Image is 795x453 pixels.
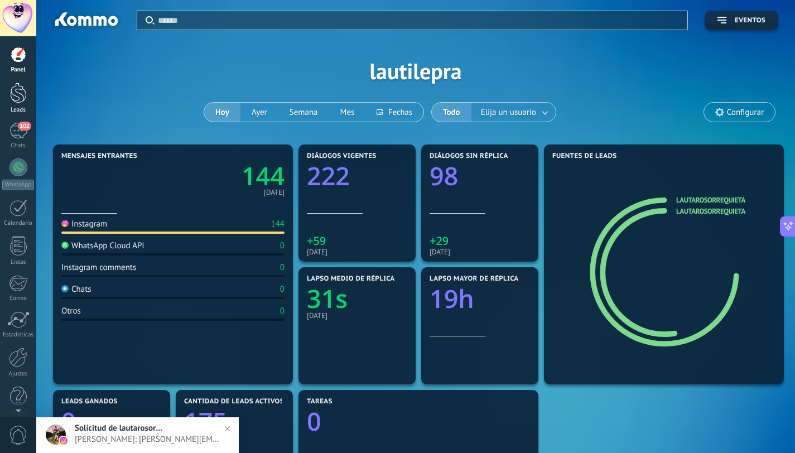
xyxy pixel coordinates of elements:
div: Otros [61,306,81,316]
text: 0 [307,404,321,438]
div: Chats [2,142,35,150]
button: Ayer [240,103,278,122]
span: Mensajes entrantes [61,152,137,160]
span: Lapso mayor de réplica [430,275,518,283]
img: Chats [61,285,69,292]
a: Solicitud de lautarosorrequieta[PERSON_NAME]: [PERSON_NAME][EMAIL_ADDRESS][DOMAIN_NAME] [36,417,239,453]
button: Eventos [705,11,778,30]
div: Ajustes [2,370,35,378]
text: 31s [307,282,348,316]
div: 144 [271,219,285,229]
button: Mes [329,103,366,122]
span: Eventos [735,17,765,25]
text: 222 [307,159,350,193]
div: 0 [280,284,285,295]
a: 0 [307,404,530,438]
span: Elija un usuario [479,105,538,120]
text: 19h [430,282,474,316]
div: [DATE] [430,248,530,256]
button: Todo [432,103,471,122]
div: Listas [2,259,35,266]
span: Tareas [307,398,333,406]
a: 19h [430,282,530,316]
text: 98 [430,159,458,193]
button: Hoy [204,103,240,122]
span: Diálogos vigentes [307,152,377,160]
div: Correo [2,295,35,302]
div: Instagram comments [61,262,136,273]
div: Panel [2,66,35,74]
span: Fuentes de leads [552,152,617,160]
div: 0 [280,262,285,273]
div: [DATE] [307,311,407,320]
span: 102 [18,122,31,131]
span: Lapso medio de réplica [307,275,395,283]
a: lautarosorrequieta [676,195,745,205]
button: Fechas [365,103,423,122]
div: Estadísticas [2,331,35,339]
span: Leads ganados [61,398,118,406]
span: Configurar [727,108,764,117]
a: lautarosorrequieta [676,206,745,216]
button: Elija un usuario [471,103,556,122]
span: Solicitud de lautarosorrequieta [75,423,164,433]
button: Semana [278,103,329,122]
span: Cantidad de leads activos [184,398,284,406]
text: 144 [242,159,285,193]
div: WhatsApp [2,180,34,190]
text: +29 [430,233,449,248]
div: Instagram [61,219,107,229]
div: 0 [280,240,285,251]
div: Calendario [2,220,35,227]
img: instagram.svg [60,437,68,445]
div: WhatsApp Cloud API [61,240,144,251]
div: [DATE] [264,190,285,195]
span: Diálogos sin réplica [430,152,508,160]
div: Chats [61,284,91,295]
div: Leads [2,107,35,114]
div: 0 [280,306,285,316]
img: WhatsApp Cloud API [61,242,69,249]
img: Instagram [61,220,69,227]
a: 144 [173,159,285,193]
div: [DATE] [307,248,407,256]
text: +59 [307,233,326,248]
img: close_notification.svg [219,421,235,437]
span: [PERSON_NAME]: [PERSON_NAME][EMAIL_ADDRESS][DOMAIN_NAME] [75,434,223,445]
